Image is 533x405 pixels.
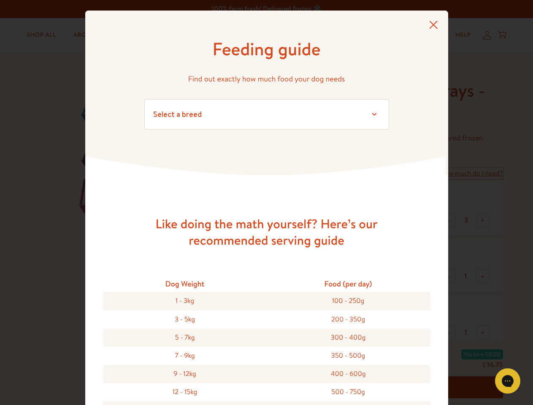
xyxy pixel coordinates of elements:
h3: Like doing the math yourself? Here’s our recommended serving guide [132,216,402,248]
div: 100 - 250g [267,292,430,310]
div: 12 - 15kg [103,383,267,401]
div: 7 - 9kg [103,347,267,365]
div: 350 - 500g [267,347,430,365]
iframe: Gorgias live chat messenger [491,365,525,397]
div: 400 - 600g [267,365,430,383]
p: Find out exactly how much food your dog needs [144,73,389,86]
div: Dog Weight [103,275,267,292]
div: 1 - 3kg [103,292,267,310]
h1: Feeding guide [144,38,389,61]
div: Food (per day) [267,275,430,292]
div: 200 - 350g [267,310,430,329]
div: 5 - 7kg [103,329,267,347]
div: 300 - 400g [267,329,430,347]
div: 500 - 750g [267,383,430,401]
div: 9 - 12kg [103,365,267,383]
div: 3 - 5kg [103,310,267,329]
